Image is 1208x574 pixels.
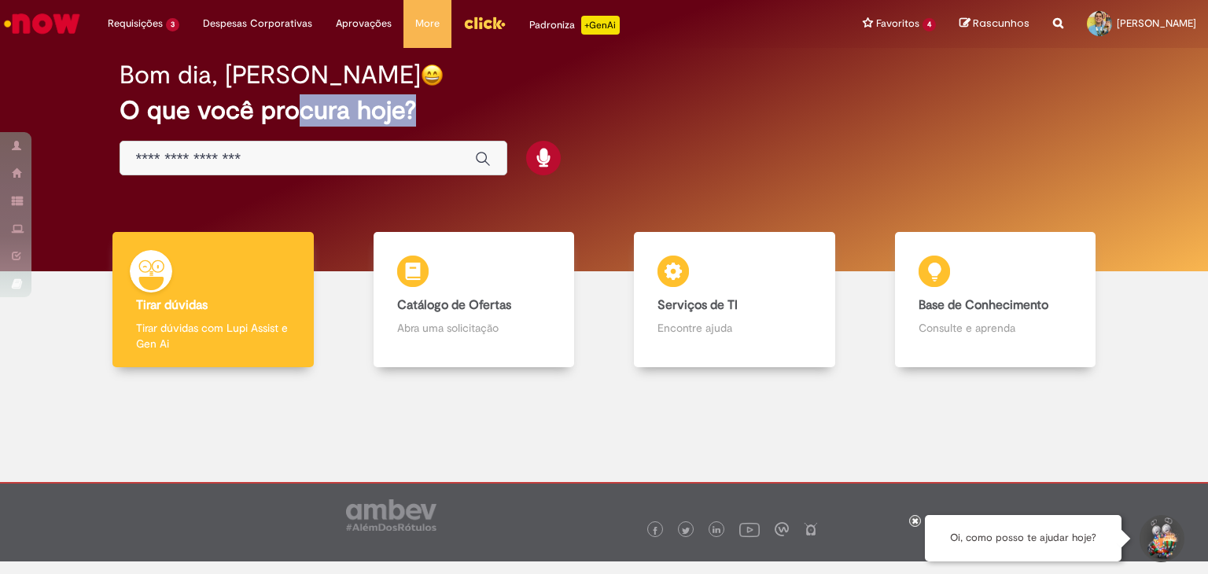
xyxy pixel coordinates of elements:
button: Iniciar Conversa de Suporte [1137,515,1184,562]
span: Favoritos [876,16,919,31]
img: logo_footer_youtube.png [739,519,760,539]
span: Requisições [108,16,163,31]
a: Catálogo de Ofertas Abra uma solicitação [344,232,605,368]
b: Catálogo de Ofertas [397,297,511,313]
img: logo_footer_workplace.png [775,522,789,536]
img: logo_footer_linkedin.png [713,526,720,535]
a: Rascunhos [959,17,1029,31]
b: Serviços de TI [657,297,738,313]
p: +GenAi [581,16,620,35]
img: click_logo_yellow_360x200.png [463,11,506,35]
img: ServiceNow [2,8,83,39]
p: Consulte e aprenda [919,320,1073,336]
span: Rascunhos [973,16,1029,31]
p: Abra uma solicitação [397,320,551,336]
span: 4 [923,18,936,31]
div: Oi, como posso te ajudar hoje? [925,515,1121,561]
img: logo_footer_naosei.png [804,522,818,536]
span: More [415,16,440,31]
img: logo_footer_facebook.png [651,527,659,535]
img: logo_footer_ambev_rotulo_gray.png [346,499,436,531]
span: [PERSON_NAME] [1117,17,1196,30]
img: happy-face.png [421,64,444,86]
span: 3 [166,18,179,31]
p: Tirar dúvidas com Lupi Assist e Gen Ai [136,320,290,351]
a: Tirar dúvidas Tirar dúvidas com Lupi Assist e Gen Ai [83,232,344,368]
span: Aprovações [336,16,392,31]
a: Base de Conhecimento Consulte e aprenda [865,232,1126,368]
b: Base de Conhecimento [919,297,1048,313]
img: logo_footer_twitter.png [682,527,690,535]
span: Despesas Corporativas [203,16,312,31]
h2: Bom dia, [PERSON_NAME] [120,61,421,89]
b: Tirar dúvidas [136,297,208,313]
div: Padroniza [529,16,620,35]
h2: O que você procura hoje? [120,97,1089,124]
a: Serviços de TI Encontre ajuda [604,232,865,368]
p: Encontre ajuda [657,320,812,336]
